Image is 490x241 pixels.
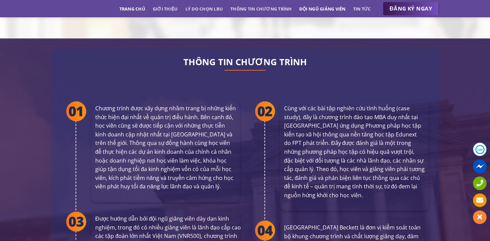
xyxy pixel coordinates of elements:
a: Lý do chọn LBU [185,3,223,15]
p: Cùng với các bài tập nghiên cứu tình huống (case study), đây là chương trình đào tạo MBA duy nhất... [284,104,425,200]
a: Giới thiệu [153,3,178,15]
p: Chương trình được xây dựng nhằm trang bị những kiến thức hiện đại nhất về quản trị điều hành. Bên... [95,104,236,191]
img: line-lbu.jpg [225,70,265,71]
span: ĐĂNG KÝ NGAY [390,4,432,13]
a: Tin tức [353,3,371,15]
a: ĐĂNG KÝ NGAY [383,2,439,16]
a: Thông tin chương trình [230,3,292,15]
a: Trang chủ [119,3,145,15]
h2: THÔNG TIN CHƯƠNG TRÌNH [61,59,429,66]
a: Đội ngũ giảng viên [299,3,346,15]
